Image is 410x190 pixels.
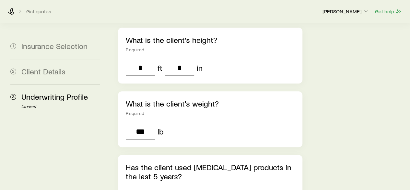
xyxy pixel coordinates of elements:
div: lb [158,127,164,136]
span: 3 [10,94,16,100]
button: [PERSON_NAME] [322,8,369,16]
span: 2 [10,69,16,74]
div: Required [126,47,294,52]
span: Underwriting Profile [21,92,88,101]
p: What is the client’s height? [126,35,294,44]
span: 1 [10,43,16,49]
p: [PERSON_NAME] [322,8,369,15]
div: in [197,63,203,72]
button: Get help [375,8,402,15]
p: What is the client's weight? [126,99,294,108]
p: Current [21,104,100,109]
div: Required [126,111,294,116]
span: Client Details [21,67,65,76]
p: Has the client used [MEDICAL_DATA] products in the last 5 years? [126,163,294,181]
div: ft [158,63,162,72]
span: Insurance Selection [21,41,88,51]
button: Get quotes [26,8,52,15]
